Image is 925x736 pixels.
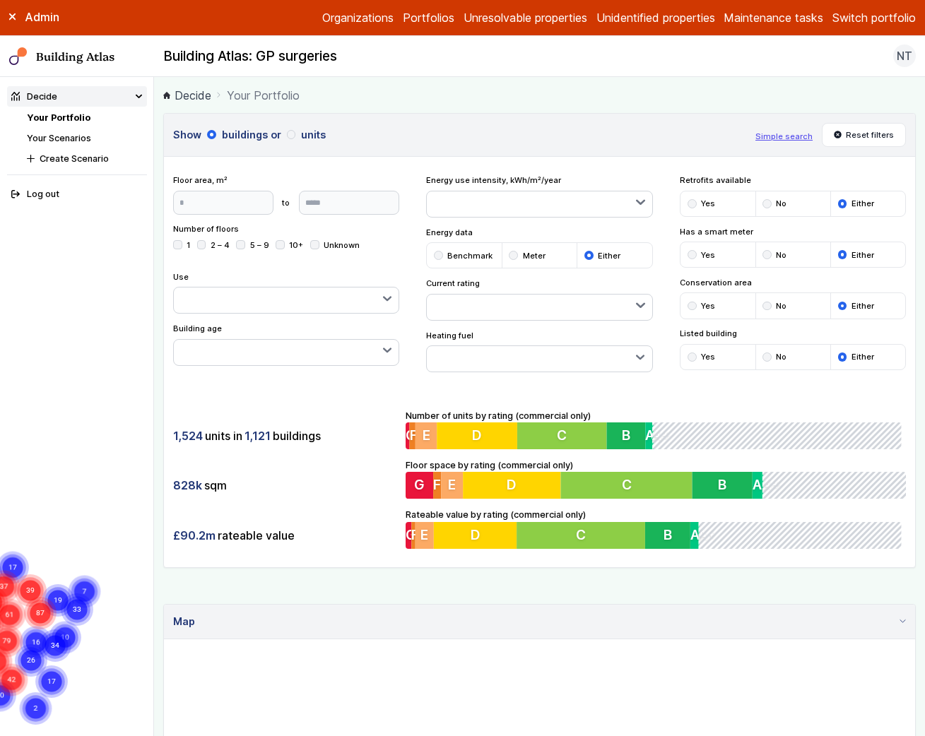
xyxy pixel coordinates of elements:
button: Switch portfolio [832,9,916,26]
button: B [647,522,693,549]
div: Number of units by rating (commercial only) [406,409,907,450]
span: F [409,427,417,444]
span: E [448,477,456,494]
button: G [406,422,410,449]
button: D [437,422,518,449]
div: units in buildings [173,422,396,449]
button: G [406,522,411,549]
div: Floor area, m² [173,174,399,214]
form: to [173,191,399,215]
button: B [608,422,647,449]
span: A+ [654,427,673,444]
span: D [473,427,483,444]
span: C [577,526,587,543]
a: Organizations [322,9,394,26]
span: NT [897,47,912,64]
span: 1,524 [173,428,203,444]
a: Unresolvable properties [464,9,587,26]
span: Your Portfolio [227,87,300,104]
button: B [693,472,753,499]
div: Energy data [426,227,652,269]
a: Your Portfolio [27,112,90,123]
img: main-0bbd2752.svg [9,47,28,66]
a: Decide [163,87,211,104]
button: A [753,472,762,499]
button: F [433,472,441,499]
span: B [624,427,632,444]
span: E [422,427,430,444]
span: Listed building [680,328,906,339]
span: Has a smart meter [680,226,906,237]
div: Current rating [426,278,652,321]
button: C [517,522,647,549]
div: Decide [11,90,57,103]
button: E [441,472,463,499]
span: B [718,477,726,494]
span: C [621,477,631,494]
span: D [507,477,517,494]
a: Unidentified properties [596,9,715,26]
h2: Building Atlas: GP surgeries [163,47,337,66]
button: A [647,422,654,449]
div: Heating fuel [426,330,652,373]
span: E [420,526,428,543]
span: G [406,427,416,444]
a: Maintenance tasks [724,9,823,26]
button: Create Scenario [23,148,147,169]
button: C [560,472,692,499]
h3: Show [173,127,746,143]
span: Retrofits available [680,174,906,186]
span: G [414,477,425,494]
span: 1,121 [244,428,271,444]
span: Conservation area [680,277,906,288]
div: Number of floors [173,223,399,261]
div: Energy use intensity, kWh/m²/year [426,174,652,218]
button: Reset filters [822,123,907,147]
div: rateable value [173,522,396,549]
button: F [411,522,416,549]
button: A+ [701,522,702,549]
button: E [415,522,433,549]
button: D [434,522,518,549]
div: Floor space by rating (commercial only) [406,458,907,499]
div: Rateable value by rating (commercial only) [406,508,907,549]
span: 828k [173,477,202,493]
button: A [693,522,702,549]
button: G [406,472,433,499]
span: £90.2m [173,528,216,543]
span: F [411,526,419,543]
span: A+ [701,526,719,543]
span: C [558,427,568,444]
span: A [753,477,762,494]
span: A [647,427,656,444]
span: G [406,526,416,543]
span: F [433,477,441,494]
span: A [693,526,702,543]
button: E [416,422,437,449]
button: Simple search [755,131,813,142]
div: sqm [173,472,396,499]
button: D [463,472,561,499]
span: B [666,526,674,543]
button: F [409,422,415,449]
span: D [471,526,481,543]
a: Your Scenarios [27,133,91,143]
div: Use [173,271,399,314]
button: A+ [762,472,764,499]
button: C [518,422,608,449]
summary: Decide [7,86,147,107]
button: NT [893,44,916,67]
button: A+ [654,422,656,449]
summary: Map [164,605,915,639]
a: Portfolios [403,9,454,26]
button: Log out [7,184,147,205]
div: Building age [173,323,399,366]
span: A+ [762,477,781,494]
